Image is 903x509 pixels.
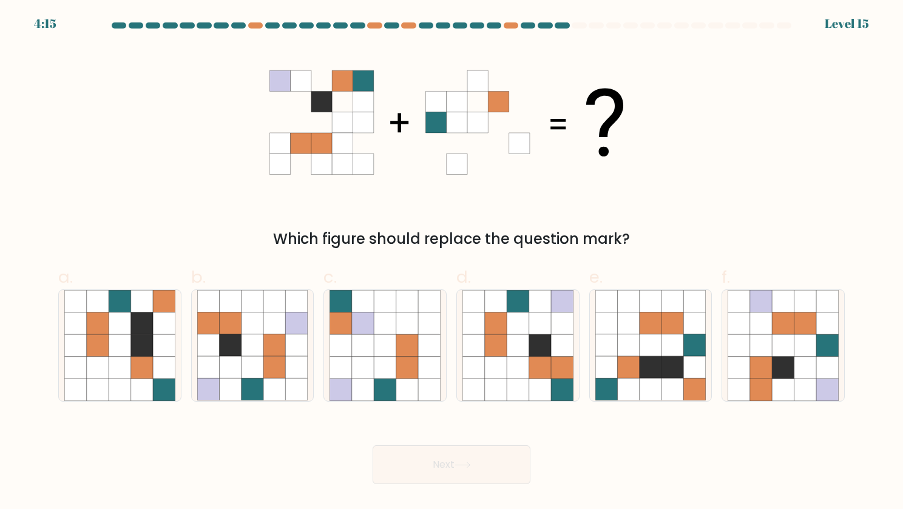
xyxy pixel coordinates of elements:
[373,445,530,484] button: Next
[58,265,73,289] span: a.
[456,265,471,289] span: d.
[722,265,730,289] span: f.
[34,15,56,33] div: 4:15
[825,15,869,33] div: Level 15
[589,265,603,289] span: e.
[191,265,206,289] span: b.
[323,265,337,289] span: c.
[66,228,837,250] div: Which figure should replace the question mark?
